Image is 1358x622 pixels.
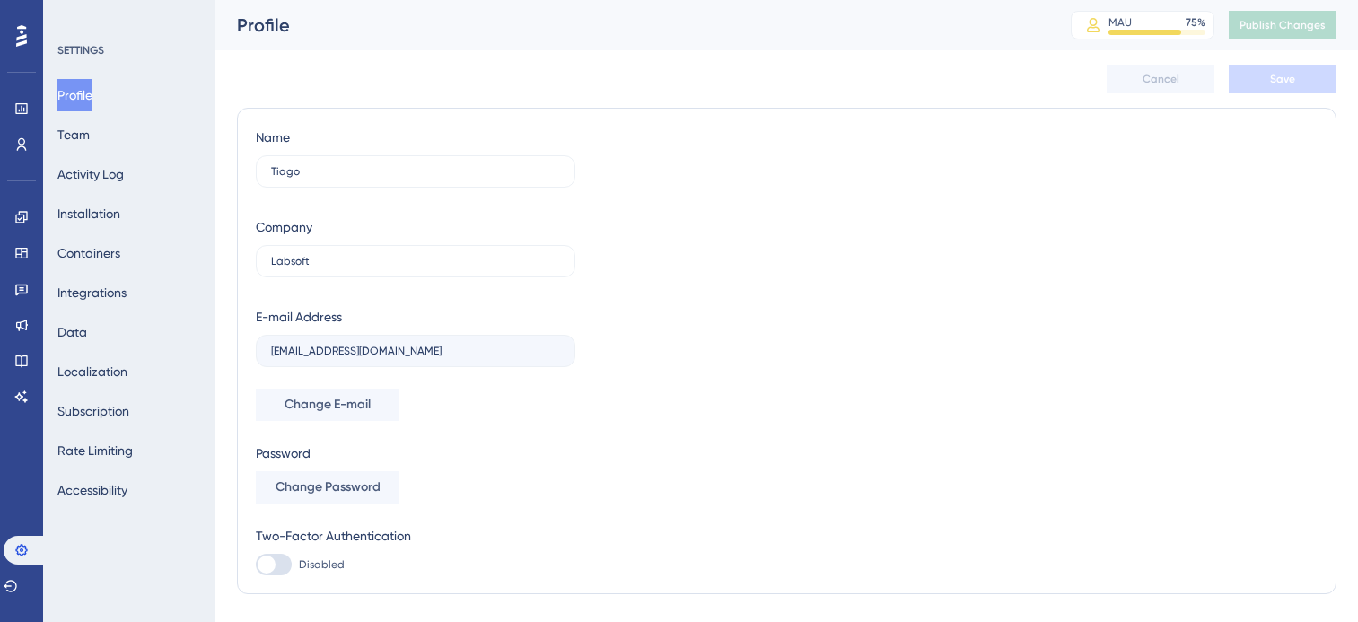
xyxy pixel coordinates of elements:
[299,557,345,572] span: Disabled
[285,394,371,416] span: Change E-mail
[57,434,133,467] button: Rate Limiting
[1143,72,1179,86] span: Cancel
[57,395,129,427] button: Subscription
[256,306,342,328] div: E-mail Address
[256,389,399,421] button: Change E-mail
[57,316,87,348] button: Data
[276,477,381,498] span: Change Password
[57,79,92,111] button: Profile
[271,255,560,267] input: Company Name
[1229,11,1336,39] button: Publish Changes
[256,525,575,547] div: Two-Factor Authentication
[57,43,203,57] div: SETTINGS
[57,237,120,269] button: Containers
[1108,15,1132,30] div: MAU
[57,158,124,190] button: Activity Log
[256,442,575,464] div: Password
[57,276,127,309] button: Integrations
[237,13,1026,38] div: Profile
[57,474,127,506] button: Accessibility
[256,471,399,504] button: Change Password
[256,127,290,148] div: Name
[57,355,127,388] button: Localization
[256,216,312,238] div: Company
[57,197,120,230] button: Installation
[271,165,560,178] input: Name Surname
[271,345,560,357] input: E-mail Address
[1186,15,1205,30] div: 75 %
[1229,65,1336,93] button: Save
[1240,18,1326,32] span: Publish Changes
[1270,72,1295,86] span: Save
[1107,65,1214,93] button: Cancel
[57,118,90,151] button: Team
